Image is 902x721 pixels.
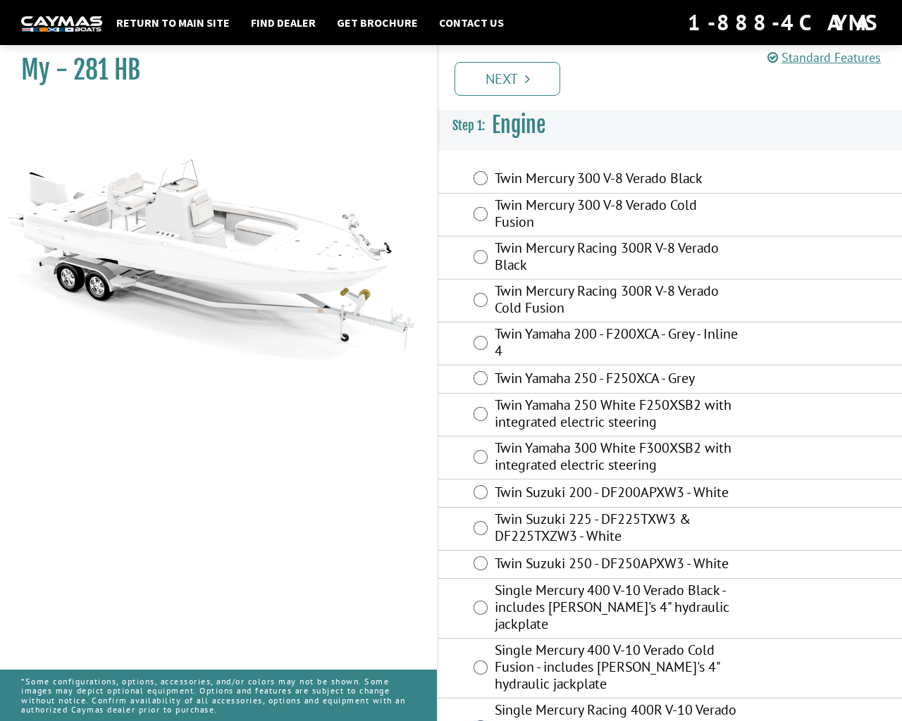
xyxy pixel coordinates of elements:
[495,555,739,575] label: Twin Suzuki 250 - DF250APXW3 - White
[495,484,739,504] label: Twin Suzuki 200 - DF200APXW3 - White
[495,196,739,234] label: Twin Mercury 300 V-8 Verado Cold Fusion
[451,60,902,96] ul: Pagination
[495,170,739,190] label: Twin Mercury 300 V-8 Verado Black
[455,62,560,96] a: Next
[495,396,739,434] label: Twin Yamaha 250 White F250XSB2 with integrated electric steering
[495,239,739,277] label: Twin Mercury Racing 300R V-8 Verado Black
[495,641,739,696] label: Single Mercury 400 V-10 Verado Cold Fusion - includes [PERSON_NAME]'s 4" hydraulic jackplate
[21,670,416,721] p: *Some configurations, options, accessories, and/or colors may not be shown. Some images may depic...
[438,99,902,151] h3: Engine
[495,582,739,636] label: Single Mercury 400 V-10 Verado Black - includes [PERSON_NAME]'s 4" hydraulic jackplate
[21,54,402,86] h1: My - 281 HB
[330,13,425,32] a: Get Brochure
[495,282,739,320] label: Twin Mercury Racing 300R V-8 Verado Cold Fusion
[244,13,323,32] a: Find Dealer
[109,13,237,32] a: Return to main site
[495,370,739,390] label: Twin Yamaha 250 - F250XCA - Grey
[688,7,881,38] div: 1-888-4CAYMAS
[767,49,881,65] a: Standard Features
[495,510,739,548] label: Twin Suzuki 225 - DF225TXW3 & DF225TXZW3 - White
[21,16,102,31] img: white-logo-c9c8dbefe5ff5ceceb0f0178aa75bf4bb51f6bca0971e226c86eb53dfe498488.png
[432,13,511,32] a: Contact Us
[495,439,739,477] label: Twin Yamaha 300 White F300XSB2 with integrated electric steering
[495,325,739,363] label: Twin Yamaha 200 - F200XCA - Grey - Inline 4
